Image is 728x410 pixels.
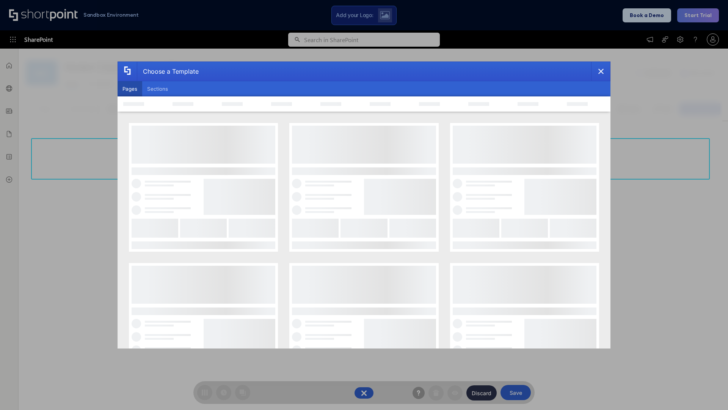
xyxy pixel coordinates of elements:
iframe: Chat Widget [690,374,728,410]
div: template selector [118,61,610,348]
div: Choose a Template [137,62,199,81]
button: Sections [142,81,173,96]
button: Pages [118,81,142,96]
